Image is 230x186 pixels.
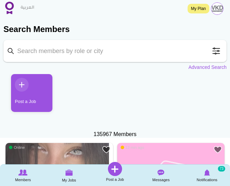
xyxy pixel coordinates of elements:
[138,165,184,185] a: Messages Messages
[102,145,111,154] a: Add to Favourites
[108,162,122,176] img: Post a Job
[158,169,164,176] img: Messages
[188,4,209,13] a: My Plan
[5,2,14,14] img: Home
[204,169,210,176] img: Notifications
[213,145,222,154] a: Add to Favourites
[65,169,73,176] img: My Jobs
[188,64,227,71] a: Advanced Search
[184,165,230,185] a: Notifications Notifications 73
[121,145,144,150] span: 13 min ago
[19,169,28,176] img: Browse Members
[6,74,47,117] li: 1 / 1
[9,145,25,150] span: Online
[3,23,227,35] h2: Search Members
[218,166,225,172] small: 73
[11,74,52,112] a: Post a Job
[17,1,38,15] a: العربية
[92,162,138,183] a: Post a Job Post a Job
[15,176,31,183] span: Members
[3,131,227,138] div: 135967 Members
[152,176,170,183] span: Messages
[46,165,92,185] a: My Jobs My Jobs
[106,176,124,183] span: Post a Job
[3,40,227,62] input: Search members by role or city
[197,176,217,183] span: Notifications
[62,177,76,184] span: My Jobs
